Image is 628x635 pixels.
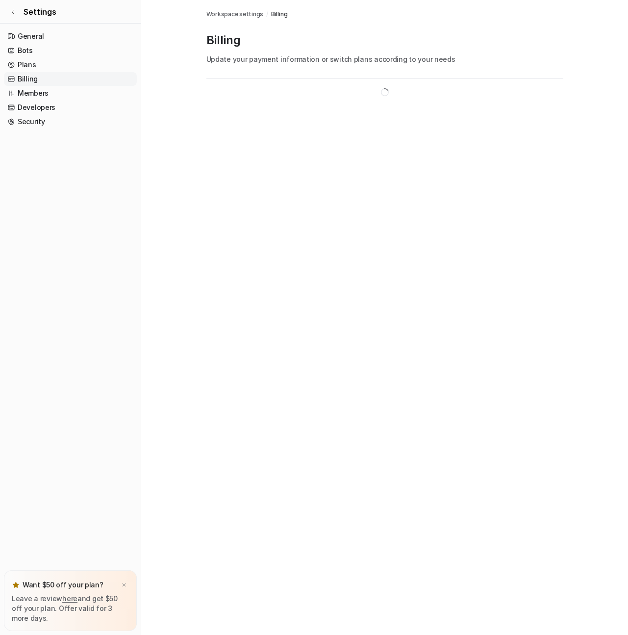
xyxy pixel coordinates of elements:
a: Members [4,86,137,100]
a: Bots [4,44,137,57]
img: x [121,582,127,588]
a: Developers [4,101,137,114]
p: Leave a review and get $50 off your plan. Offer valid for 3 more days. [12,594,129,623]
a: Billing [4,72,137,86]
img: star [12,581,20,589]
span: / [266,10,268,19]
a: here [62,594,77,603]
a: Security [4,115,137,129]
a: Plans [4,58,137,72]
p: Billing [206,32,563,48]
a: Workspace settings [206,10,264,19]
p: Want $50 off your plan? [23,580,103,590]
a: Billing [271,10,287,19]
p: Update your payment information or switch plans according to your needs [206,54,563,64]
a: General [4,29,137,43]
span: Settings [24,6,56,18]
